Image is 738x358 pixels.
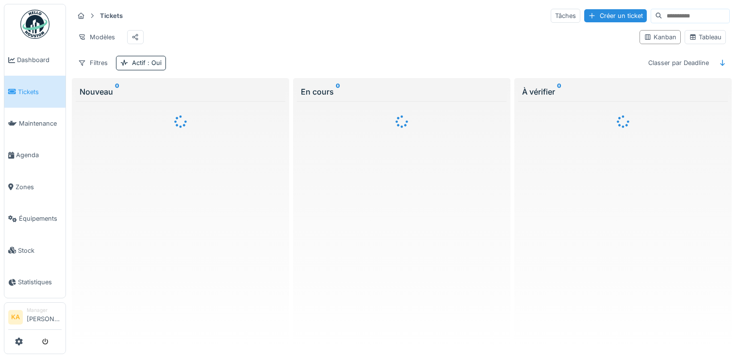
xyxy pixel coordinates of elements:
a: Statistiques [4,266,66,298]
li: [PERSON_NAME] [27,307,62,327]
li: KA [8,310,23,325]
span: Équipements [19,214,62,223]
span: Zones [16,182,62,192]
div: À vérifier [522,86,724,98]
a: KA Manager[PERSON_NAME] [8,307,62,330]
div: Actif [132,58,162,67]
img: Badge_color-CXgf-gQk.svg [20,10,49,39]
span: Stock [18,246,62,255]
div: Manager [27,307,62,314]
span: Dashboard [17,55,62,65]
a: Maintenance [4,108,66,139]
sup: 0 [557,86,561,98]
a: Équipements [4,203,66,234]
strong: Tickets [96,11,127,20]
div: Kanban [644,33,676,42]
div: Filtres [74,56,112,70]
sup: 0 [115,86,119,98]
a: Stock [4,234,66,266]
div: Modèles [74,30,119,44]
a: Tickets [4,76,66,107]
a: Zones [4,171,66,203]
span: Maintenance [19,119,62,128]
div: Classer par Deadline [644,56,713,70]
span: : Oui [146,59,162,66]
div: Tâches [551,9,580,23]
div: Nouveau [80,86,281,98]
div: En cours [301,86,503,98]
div: Créer un ticket [584,9,647,22]
span: Agenda [16,150,62,160]
span: Tickets [18,87,62,97]
div: Tableau [689,33,722,42]
sup: 0 [336,86,340,98]
span: Statistiques [18,277,62,287]
a: Dashboard [4,44,66,76]
a: Agenda [4,139,66,171]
